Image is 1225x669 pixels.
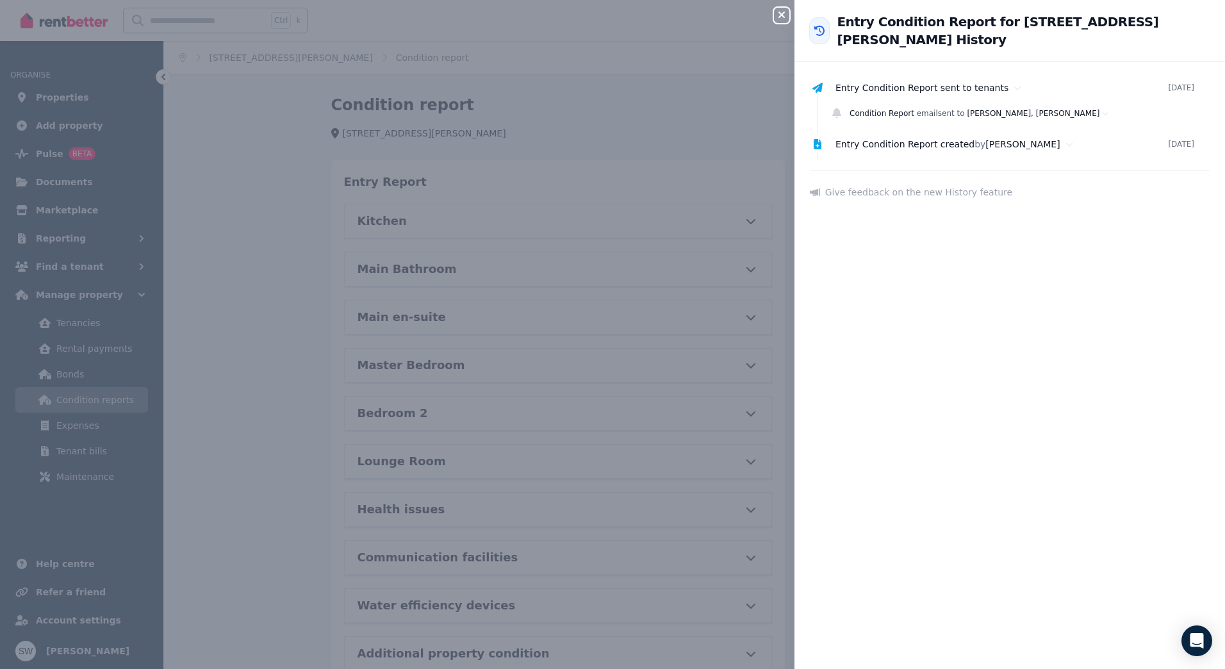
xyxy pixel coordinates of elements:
div: Open Intercom Messenger [1181,625,1212,656]
span: Entry Condition Report created [835,139,974,149]
div: email sent to [850,108,1204,119]
span: Condition Report [850,109,914,118]
span: [PERSON_NAME], [PERSON_NAME] [967,109,1099,118]
span: [PERSON_NAME] [985,139,1060,149]
a: Give feedback on the new History feature [810,186,1210,199]
time: [DATE] [1168,139,1194,149]
span: Entry Condition Report sent to tenants [835,83,1008,93]
div: by [835,138,1168,151]
time: [DATE] [1168,83,1194,93]
h2: Entry Condition Report for [STREET_ADDRESS][PERSON_NAME] History [837,13,1210,49]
